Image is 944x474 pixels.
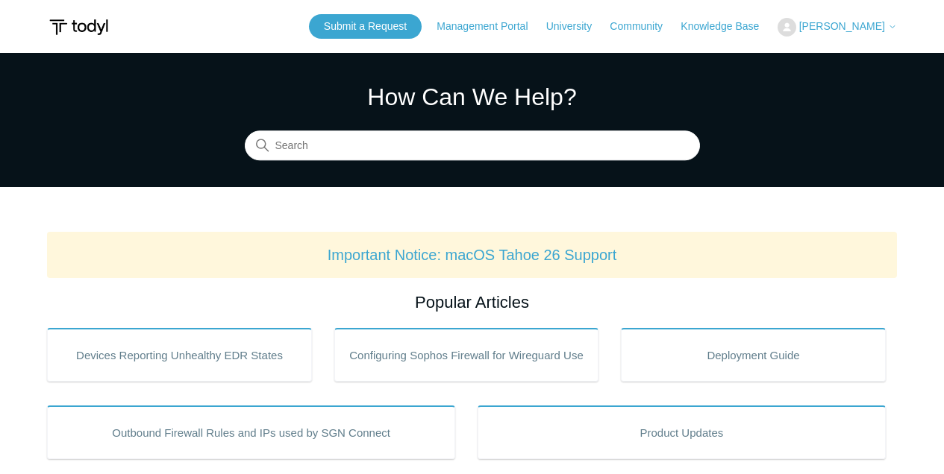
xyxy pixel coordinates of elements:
a: Management Portal [437,19,543,34]
a: Important Notice: macOS Tahoe 26 Support [328,247,617,263]
span: [PERSON_NAME] [799,20,885,32]
h2: Popular Articles [47,290,897,315]
h1: How Can We Help? [245,79,700,115]
a: Devices Reporting Unhealthy EDR States [47,328,312,382]
a: Product Updates [478,405,886,459]
a: Deployment Guide [621,328,886,382]
button: [PERSON_NAME] [778,18,897,37]
a: Community [610,19,678,34]
a: Knowledge Base [681,19,774,34]
a: Outbound Firewall Rules and IPs used by SGN Connect [47,405,455,459]
a: Configuring Sophos Firewall for Wireguard Use [334,328,599,382]
a: University [546,19,607,34]
img: Todyl Support Center Help Center home page [47,13,110,41]
input: Search [245,131,700,161]
a: Submit a Request [309,14,422,39]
